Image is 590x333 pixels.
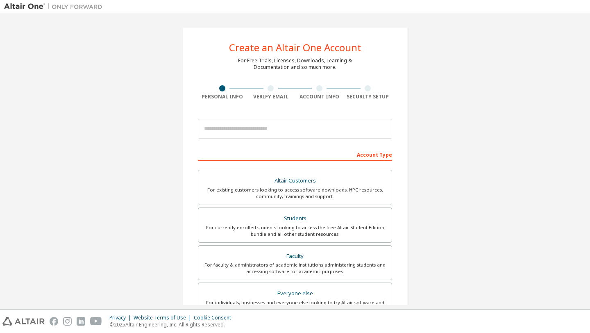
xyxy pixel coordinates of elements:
[198,148,392,161] div: Account Type
[203,213,387,224] div: Students
[77,317,85,326] img: linkedin.svg
[203,299,387,312] div: For individuals, businesses and everyone else looking to try Altair software and explore our prod...
[247,94,295,100] div: Verify Email
[63,317,72,326] img: instagram.svg
[203,224,387,237] div: For currently enrolled students looking to access the free Altair Student Edition bundle and all ...
[344,94,393,100] div: Security Setup
[203,251,387,262] div: Faculty
[109,315,134,321] div: Privacy
[4,2,107,11] img: Altair One
[2,317,45,326] img: altair_logo.svg
[238,57,352,71] div: For Free Trials, Licenses, Downloads, Learning & Documentation and so much more.
[203,187,387,200] div: For existing customers looking to access software downloads, HPC resources, community, trainings ...
[90,317,102,326] img: youtube.svg
[203,288,387,299] div: Everyone else
[134,315,194,321] div: Website Terms of Use
[109,321,236,328] p: © 2025 Altair Engineering, Inc. All Rights Reserved.
[203,262,387,275] div: For faculty & administrators of academic institutions administering students and accessing softwa...
[229,43,361,52] div: Create an Altair One Account
[198,94,247,100] div: Personal Info
[50,317,58,326] img: facebook.svg
[203,175,387,187] div: Altair Customers
[194,315,236,321] div: Cookie Consent
[295,94,344,100] div: Account Info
